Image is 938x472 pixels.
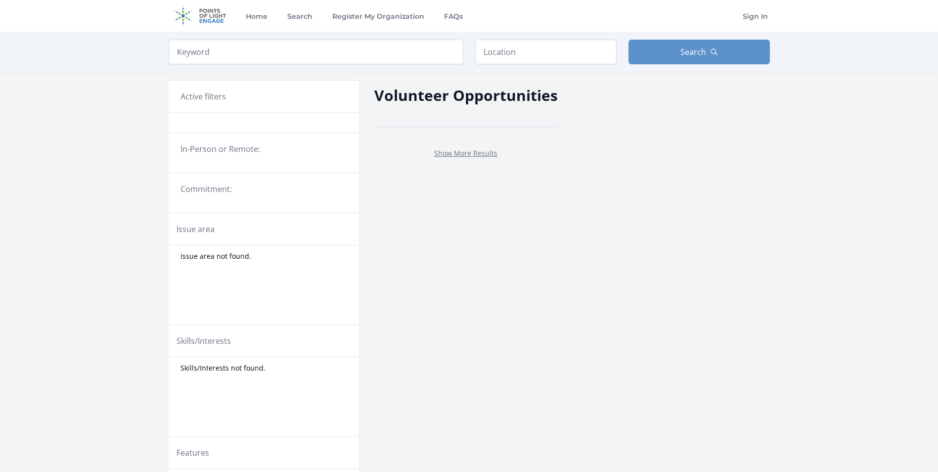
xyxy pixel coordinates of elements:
[180,143,347,155] legend: In-Person or Remote:
[374,84,558,106] h2: Volunteer Opportunities
[475,40,617,64] input: Location
[177,447,209,459] legend: Features
[180,183,347,195] legend: Commitment:
[180,91,226,102] h3: Active filters
[180,363,266,373] span: Skills/Interests not found.
[628,40,770,64] button: Search
[169,40,463,64] input: Keyword
[180,251,251,261] span: Issue area not found.
[177,335,231,347] legend: Skills/Interests
[680,46,706,58] span: Search
[434,148,497,158] a: Show More Results
[177,223,215,235] legend: Issue area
